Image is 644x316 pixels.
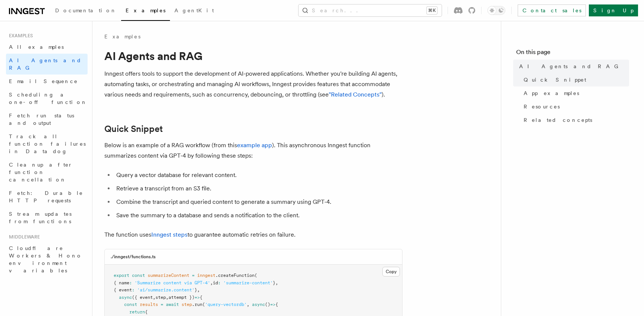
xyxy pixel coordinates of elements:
[270,302,275,307] span: =>
[135,280,210,285] span: 'Summarize content via GPT-4'
[524,103,560,110] span: Resources
[140,302,158,307] span: results
[121,2,170,21] a: Examples
[192,273,195,278] span: =
[6,234,40,240] span: Middleware
[151,231,187,238] a: Inngest steps
[299,4,442,16] button: Search...⌘K
[210,280,213,285] span: ,
[329,91,382,98] a: "Related Concepts"
[132,287,135,293] span: :
[104,69,402,100] p: Inngest offers tools to support the development of AI-powered applications. Whether you're buildi...
[9,133,86,154] span: Track all function failures in Datadog
[521,113,629,127] a: Related concepts
[6,88,88,109] a: Scheduling a one-off function
[104,124,163,134] a: Quick Snippet
[114,197,402,207] li: Combine the transcript and queried content to generate a summary using GPT-4.
[6,40,88,54] a: All examples
[275,280,278,285] span: ,
[197,273,215,278] span: inngest
[111,254,156,260] h3: ./inngest/functions.ts
[255,273,257,278] span: (
[9,113,74,126] span: Fetch run status and output
[168,295,195,300] span: attempt })
[155,295,166,300] span: step
[524,116,592,124] span: Related concepts
[218,280,221,285] span: :
[6,75,88,88] a: Email Sequence
[213,280,218,285] span: id
[6,241,88,277] a: Cloudflare Workers & Hono environment variables
[55,7,117,13] span: Documentation
[114,210,402,221] li: Save the summary to a database and sends a notification to the client.
[521,86,629,100] a: App examples
[487,6,505,15] button: Toggle dark mode
[195,295,200,300] span: =>
[265,302,270,307] span: ()
[6,109,88,130] a: Fetch run status and output
[104,33,141,40] a: Examples
[519,63,622,70] span: AI Agents and RAG
[161,302,163,307] span: =
[6,186,88,207] a: Fetch: Durable HTTP requests
[524,89,579,97] span: App examples
[195,287,197,293] span: }
[104,49,402,63] h1: AI Agents and RAG
[215,273,255,278] span: .createFunction
[9,78,78,84] span: Email Sequence
[114,170,402,180] li: Query a vector database for relevant content.
[427,7,437,14] kbd: ⌘K
[9,92,87,105] span: Scheduling a one-off function
[9,245,82,274] span: Cloudflare Workers & Hono environment variables
[9,44,64,50] span: All examples
[247,302,249,307] span: ,
[166,295,168,300] span: ,
[129,280,132,285] span: :
[524,76,586,83] span: Quick Snippet
[124,302,137,307] span: const
[6,33,33,39] span: Examples
[153,295,155,300] span: ,
[6,130,88,158] a: Track all function failures in Datadog
[192,302,202,307] span: .run
[205,302,247,307] span: 'query-vectordb'
[126,7,165,13] span: Examples
[202,302,205,307] span: (
[273,280,275,285] span: }
[148,273,189,278] span: summarizeContent
[197,287,200,293] span: ,
[589,4,638,16] a: Sign Up
[9,190,83,203] span: Fetch: Durable HTTP requests
[6,54,88,75] a: AI Agents and RAG
[9,57,82,71] span: AI Agents and RAG
[137,287,195,293] span: 'ai/summarize.content'
[145,309,148,315] span: {
[132,295,153,300] span: ({ event
[132,273,145,278] span: const
[275,302,278,307] span: {
[9,162,73,183] span: Cleanup after function cancellation
[166,302,179,307] span: await
[252,302,265,307] span: async
[200,295,202,300] span: {
[223,280,273,285] span: 'summarize-content'
[170,2,218,20] a: AgentKit
[119,295,132,300] span: async
[516,60,629,73] a: AI Agents and RAG
[521,73,629,86] a: Quick Snippet
[237,142,272,149] a: example app
[104,140,402,161] p: Below is an example of a RAG workflow (from this ). This asynchronous Inngest function summarizes...
[51,2,121,20] a: Documentation
[174,7,214,13] span: AgentKit
[114,287,132,293] span: { event
[9,211,72,224] span: Stream updates from functions
[114,183,402,194] li: Retrieve a transcript from an S3 file.
[518,4,586,16] a: Contact sales
[6,207,88,228] a: Stream updates from functions
[516,48,629,60] h4: On this page
[129,309,145,315] span: return
[382,267,400,276] button: Copy
[521,100,629,113] a: Resources
[114,280,129,285] span: { name
[181,302,192,307] span: step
